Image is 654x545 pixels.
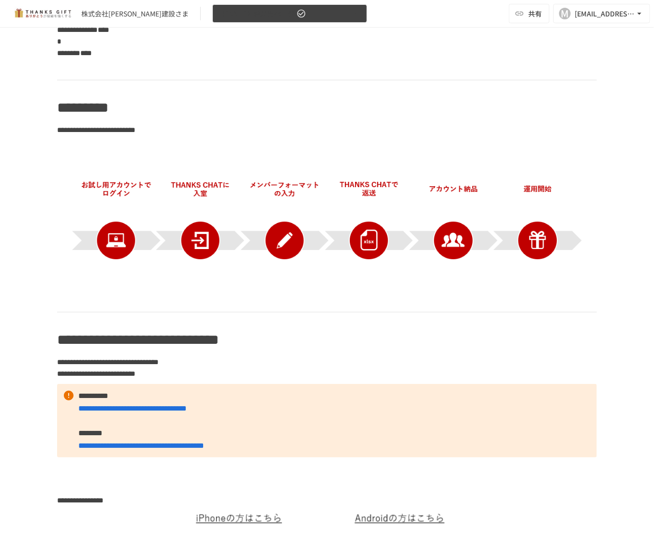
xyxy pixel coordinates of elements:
span: 【[DATE]】納品用ページ [219,8,295,20]
div: [EMAIL_ADDRESS][DOMAIN_NAME] [575,8,635,20]
div: 株式会社[PERSON_NAME]建設さま [81,9,189,19]
button: 【[DATE]】納品用ページ [212,4,367,23]
span: 共有 [528,8,542,19]
img: mMP1OxWUAhQbsRWCurg7vIHe5HqDpP7qZo7fRoNLXQh [12,6,74,21]
img: C3OHHblBE0okiKYjRMrCXrWUHBDNFaxCAwZGSf69WRF [57,141,597,308]
div: M [559,8,571,19]
button: 共有 [509,4,550,23]
button: M[EMAIL_ADDRESS][DOMAIN_NAME] [553,4,650,23]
